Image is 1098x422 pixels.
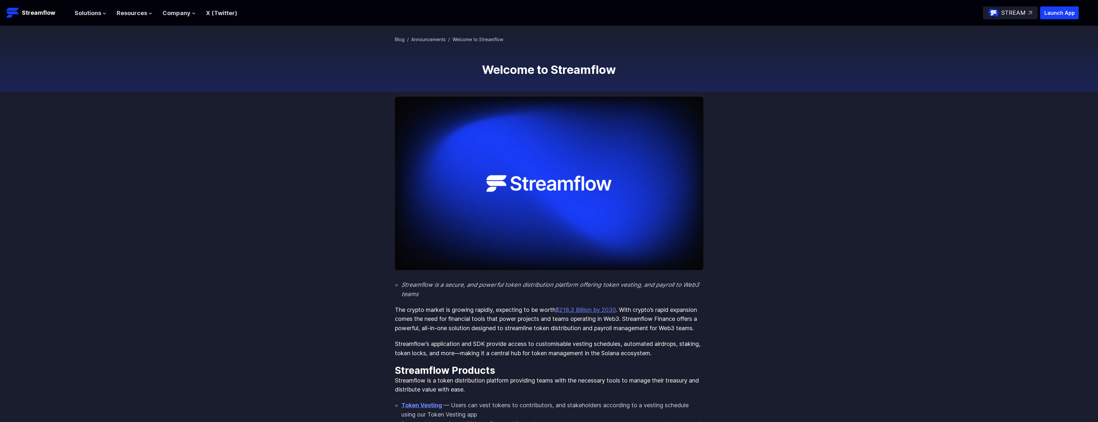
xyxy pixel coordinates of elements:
button: Launch App [1040,6,1079,19]
a: $218.3 Billion by 2030 [556,306,616,313]
button: Resources [117,9,152,18]
button: Solutions [75,9,106,18]
span: Company [163,9,191,18]
img: streamflow-logo-circle.png [988,8,999,18]
a: STREAM [983,6,1038,19]
span: / [448,37,450,42]
span: Resources [117,9,147,18]
a: X (Twitter) [206,10,237,16]
img: Welcome to Streamflow [395,97,703,270]
a: Announcements [411,37,446,42]
img: Streamflow Logo [6,6,19,19]
li: — Users can vest tokens to contributors, and stakeholders according to a vesting schedule using o... [401,401,703,419]
span: / [407,37,409,42]
p: Streamflow is a token distribution platform providing teams with the necessary tools to manage th... [395,376,703,395]
p: Streamflow [22,8,55,17]
img: top-right-arrow.svg [1028,11,1032,15]
p: The crypto market is growing rapidly, expecting to be worth . With crypto’s rapid expansion comes... [395,305,703,333]
a: Token Vesting [401,402,442,409]
span: Welcome to Streamflow [452,37,503,42]
span: Solutions [75,9,101,18]
strong: Streamflow Products [395,365,495,376]
a: Blog [395,37,405,42]
p: STREAM [1001,8,1026,18]
p: Streamflow’s application and SDK provide access to customisable vesting schedules, automated aird... [395,339,703,358]
button: Company [163,9,196,18]
em: Streamflow is a secure, and powerful token distribution platform offering token vesting, and payr... [401,281,699,297]
a: Streamflow [6,6,68,19]
h1: Welcome to Streamflow [395,63,703,76]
